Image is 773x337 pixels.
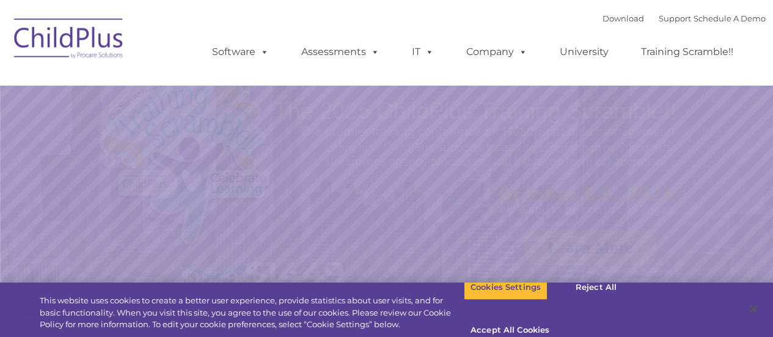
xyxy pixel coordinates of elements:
[603,13,766,23] font: |
[40,295,464,331] div: This website uses cookies to create a better user experience, provide statistics about user visit...
[603,13,644,23] a: Download
[400,40,446,64] a: IT
[464,275,548,300] button: Cookies Settings
[629,40,746,64] a: Training Scramble!!
[200,40,281,64] a: Software
[454,40,540,64] a: Company
[740,295,767,322] button: Close
[694,13,766,23] a: Schedule A Demo
[548,40,621,64] a: University
[558,275,634,300] button: Reject All
[289,40,392,64] a: Assessments
[8,10,130,71] img: ChildPlus by Procare Solutions
[659,13,691,23] a: Support
[525,231,656,265] a: Learn More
